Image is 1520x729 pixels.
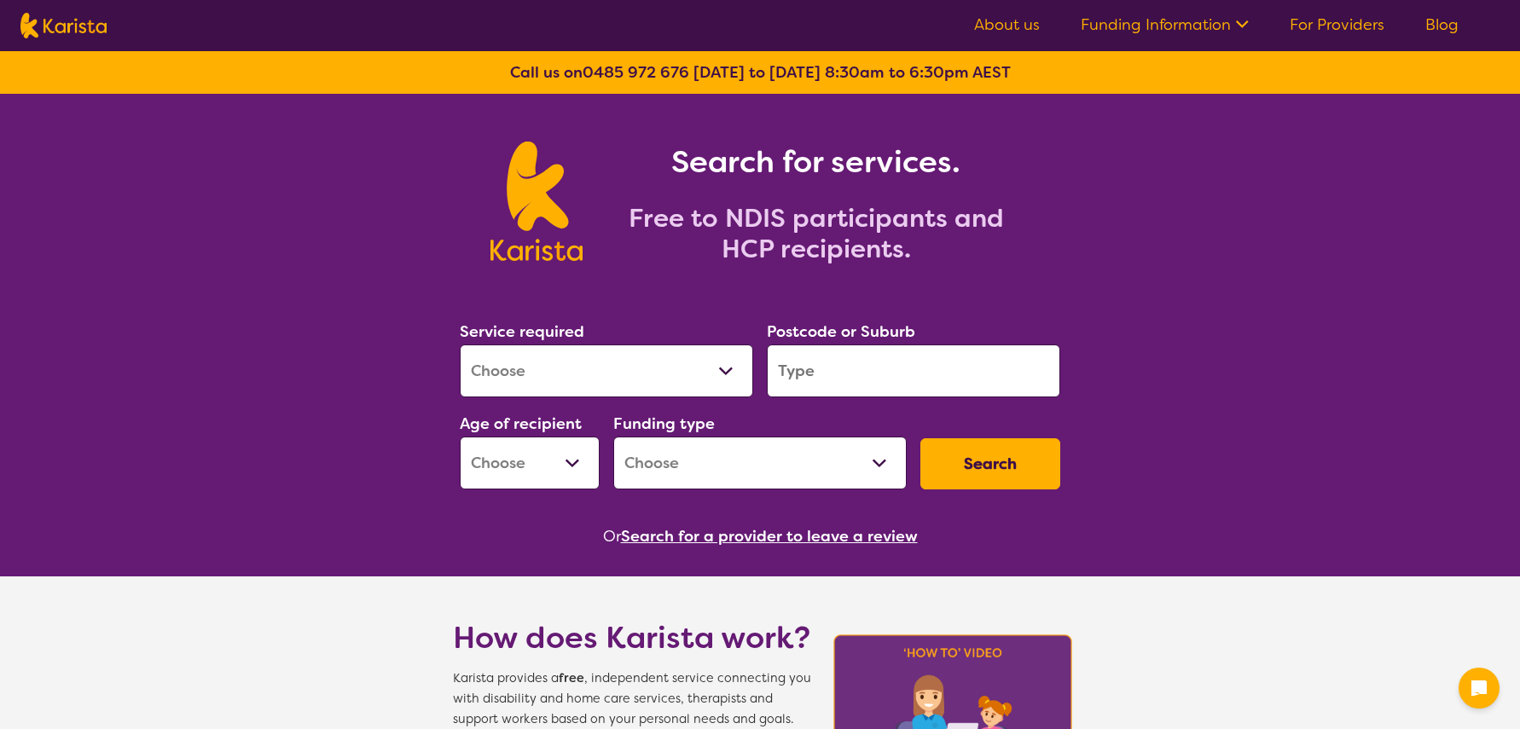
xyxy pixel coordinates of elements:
[613,414,715,434] label: Funding type
[920,438,1060,489] button: Search
[583,62,689,83] a: 0485 972 676
[1081,14,1249,35] a: Funding Information
[460,321,584,342] label: Service required
[490,142,582,261] img: Karista logo
[621,524,918,549] button: Search for a provider to leave a review
[1290,14,1384,35] a: For Providers
[603,203,1030,264] h2: Free to NDIS participants and HCP recipients.
[603,524,621,549] span: Or
[767,321,915,342] label: Postcode or Suburb
[559,670,584,686] b: free
[20,13,107,38] img: Karista logo
[974,14,1040,35] a: About us
[1425,14,1459,35] a: Blog
[510,62,1011,83] b: Call us on [DATE] to [DATE] 8:30am to 6:30pm AEST
[460,414,582,434] label: Age of recipient
[603,142,1030,182] h1: Search for services.
[453,617,811,658] h1: How does Karista work?
[767,344,1060,397] input: Type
